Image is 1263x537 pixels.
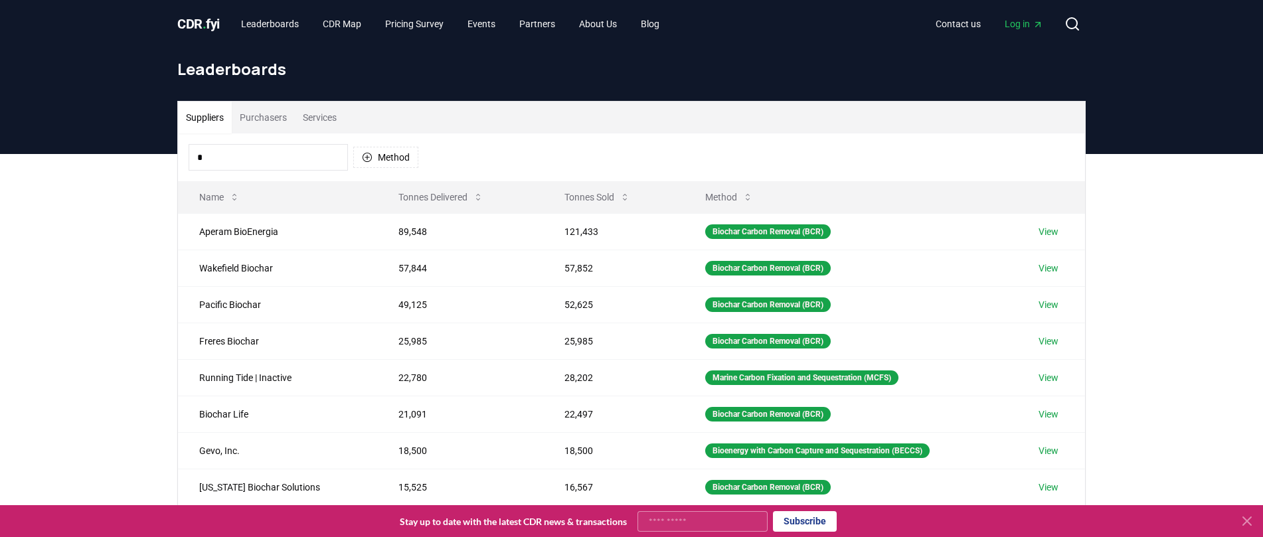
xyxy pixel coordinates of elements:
[178,102,232,133] button: Suppliers
[377,250,543,286] td: 57,844
[543,359,684,396] td: 28,202
[377,432,543,469] td: 18,500
[543,286,684,323] td: 52,625
[705,370,898,385] div: Marine Carbon Fixation and Sequestration (MCFS)
[543,469,684,505] td: 16,567
[377,286,543,323] td: 49,125
[543,250,684,286] td: 57,852
[312,12,372,36] a: CDR Map
[177,15,220,33] a: CDR.fyi
[705,334,831,348] div: Biochar Carbon Removal (BCR)
[695,184,764,210] button: Method
[1005,17,1043,31] span: Log in
[1039,335,1058,348] a: View
[705,224,831,239] div: Biochar Carbon Removal (BCR)
[230,12,670,36] nav: Main
[295,102,345,133] button: Services
[377,469,543,505] td: 15,525
[377,213,543,250] td: 89,548
[543,396,684,432] td: 22,497
[543,432,684,469] td: 18,500
[375,12,454,36] a: Pricing Survey
[377,396,543,432] td: 21,091
[178,286,377,323] td: Pacific Biochar
[705,480,831,495] div: Biochar Carbon Removal (BCR)
[1039,481,1058,494] a: View
[177,16,220,32] span: CDR fyi
[705,407,831,422] div: Biochar Carbon Removal (BCR)
[1039,371,1058,384] a: View
[568,12,628,36] a: About Us
[1039,298,1058,311] a: View
[178,250,377,286] td: Wakefield Biochar
[705,443,930,458] div: Bioenergy with Carbon Capture and Sequestration (BECCS)
[509,12,566,36] a: Partners
[1039,262,1058,275] a: View
[178,359,377,396] td: Running Tide | Inactive
[232,102,295,133] button: Purchasers
[1039,444,1058,457] a: View
[925,12,1054,36] nav: Main
[178,323,377,359] td: Freres Biochar
[705,261,831,275] div: Biochar Carbon Removal (BCR)
[203,16,207,32] span: .
[353,147,418,168] button: Method
[630,12,670,36] a: Blog
[388,184,494,210] button: Tonnes Delivered
[554,184,641,210] button: Tonnes Sold
[994,12,1054,36] a: Log in
[178,213,377,250] td: Aperam BioEnergia
[230,12,309,36] a: Leaderboards
[543,323,684,359] td: 25,985
[178,469,377,505] td: [US_STATE] Biochar Solutions
[178,432,377,469] td: Gevo, Inc.
[189,184,250,210] button: Name
[177,58,1086,80] h1: Leaderboards
[705,297,831,312] div: Biochar Carbon Removal (BCR)
[377,359,543,396] td: 22,780
[457,12,506,36] a: Events
[543,213,684,250] td: 121,433
[377,323,543,359] td: 25,985
[1039,408,1058,421] a: View
[178,396,377,432] td: Biochar Life
[925,12,991,36] a: Contact us
[1039,225,1058,238] a: View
